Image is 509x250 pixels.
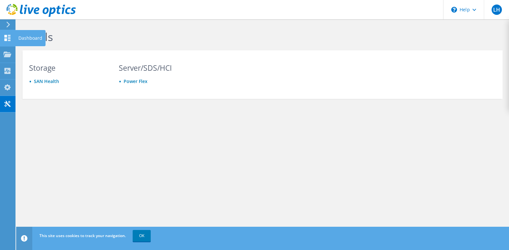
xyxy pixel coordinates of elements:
[39,233,126,238] span: This site uses cookies to track your navigation.
[133,230,151,242] a: OK
[124,78,148,84] a: Power Flex
[34,78,59,84] a: SAN Health
[492,5,502,15] span: LH
[119,64,196,71] h3: Server/SDS/HCI
[451,7,457,13] svg: \n
[26,30,462,44] h1: Tools
[29,64,107,71] h3: Storage
[15,30,46,46] div: Dashboard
